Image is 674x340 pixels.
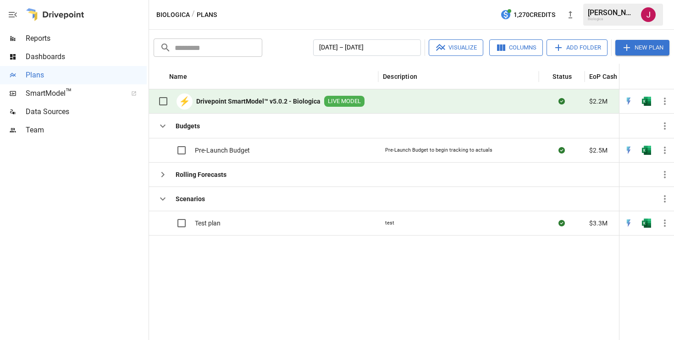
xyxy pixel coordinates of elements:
span: Dashboards [26,51,147,62]
div: Sync complete [558,97,565,106]
div: Pre-Launch Budget to begin tracking to actuals [385,147,492,154]
img: excel-icon.76473adf.svg [642,219,651,228]
button: New Plan [615,40,669,55]
span: Plans [26,70,147,81]
button: Biologica [156,9,190,21]
span: $3.3M [589,219,608,228]
b: Drivepoint SmartModel™ v5.0.2 - Biologica [196,97,320,106]
div: / [192,9,195,21]
span: $2.5M [589,146,608,155]
b: Budgets [176,121,200,131]
div: Sync complete [558,146,565,155]
button: [DATE] – [DATE] [313,39,421,56]
div: Open in Quick Edit [624,219,633,228]
button: Add Folder [547,39,608,56]
button: 1,270Credits [497,6,559,23]
b: Rolling Forecasts [176,170,227,179]
div: [PERSON_NAME] [588,8,635,17]
button: New version available, click to update! [561,5,580,24]
div: Name [169,73,187,80]
div: ⚡ [177,93,193,110]
div: Biologica [588,17,635,21]
div: Status [552,73,572,80]
span: $2.2M [589,97,608,106]
div: EoP Cash [589,73,617,80]
div: Open in Quick Edit [624,146,633,155]
div: Open in Excel [642,97,651,106]
div: Open in Excel [642,219,651,228]
img: excel-icon.76473adf.svg [642,146,651,155]
img: quick-edit-flash.b8aec18c.svg [624,146,633,155]
span: Team [26,125,147,136]
button: Joey Zwillinger [635,2,661,27]
div: Open in Excel [642,146,651,155]
div: test [385,219,394,227]
div: Description [383,73,417,80]
span: Reports [26,33,147,44]
span: SmartModel [26,88,121,99]
img: quick-edit-flash.b8aec18c.svg [624,97,633,106]
div: Open in Quick Edit [624,97,633,106]
img: excel-icon.76473adf.svg [642,97,651,106]
span: Data Sources [26,106,147,117]
span: 1,270 Credits [514,9,555,21]
div: Sync complete [558,219,565,228]
span: Test plan [195,219,221,228]
button: Visualize [429,39,483,56]
img: quick-edit-flash.b8aec18c.svg [624,219,633,228]
span: LIVE MODEL [324,97,365,106]
img: Joey Zwillinger [641,7,656,22]
span: ™ [66,87,72,98]
b: Scenarios [176,194,205,203]
button: Columns [489,39,543,56]
span: Pre-Launch Budget [195,146,250,155]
